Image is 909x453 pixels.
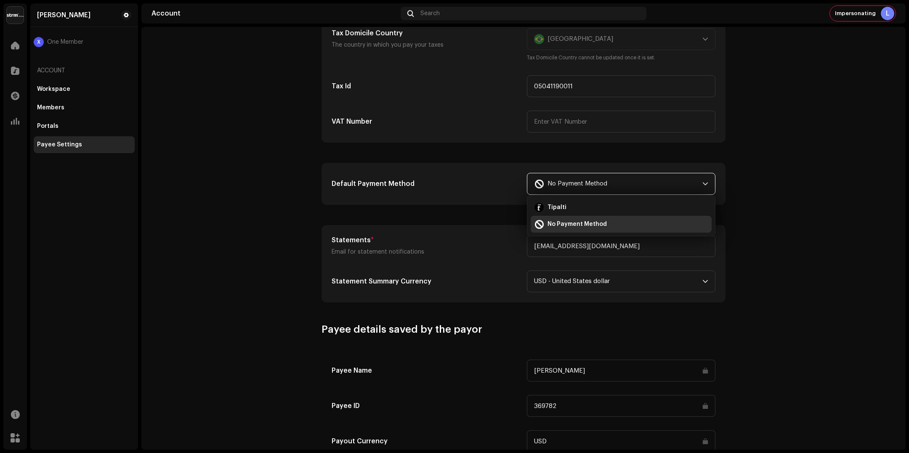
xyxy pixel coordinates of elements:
div: Members [37,104,64,111]
h5: Tax Domicile Country [332,28,520,38]
span: One Member [47,39,83,45]
span: No Payment Method [534,173,702,194]
h5: Payout Currency [332,436,520,446]
h5: Default Payment Method [332,179,520,189]
re-m-nav-item: Members [34,99,135,116]
div: dropdown trigger [702,173,708,194]
div: X [34,37,44,47]
re-m-nav-item: Portals [34,118,135,135]
div: dropdown trigger [702,271,708,292]
div: L [881,7,894,20]
div: Portals [37,123,58,130]
re-m-nav-item: Payee Settings [34,136,135,153]
input: Enter Tax Id [527,75,715,97]
span: USD - United States dollar [534,271,702,292]
p: The country in which you pay your taxes [332,40,520,50]
h5: Tax Id [332,81,520,91]
h5: Statement Summary Currency [332,276,520,286]
div: Workspace [37,86,70,93]
li: No Payment Method [531,216,712,233]
re-m-nav-item: Workspace [34,81,135,98]
div: Levi Menezes [37,12,90,19]
h5: Statements [332,235,520,245]
span: Impersonating [835,10,876,17]
div: Account [151,10,397,17]
img: 408b884b-546b-4518-8448-1008f9c76b02 [7,7,24,24]
h5: Payee ID [332,401,520,411]
li: Tipalti [531,199,712,216]
input: Enter email [527,235,715,257]
h3: Payee details saved by the payor [322,323,726,336]
ul: Option List [527,196,715,236]
input: — [527,395,715,417]
p: Email for statement notifications [332,247,520,257]
small: Tax Domicile Country cannot be updated once it is set. [527,53,715,62]
span: No Payment Method [548,173,607,194]
h5: VAT Number [332,117,520,127]
re-a-nav-header: Account [34,61,135,81]
h5: Payee Name [332,366,520,376]
span: Search [420,10,440,17]
input: Enter VAT Number [527,111,715,132]
span: No Payment Method [548,220,607,228]
span: Tipalti [548,203,566,212]
div: Payee Settings [37,141,82,148]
